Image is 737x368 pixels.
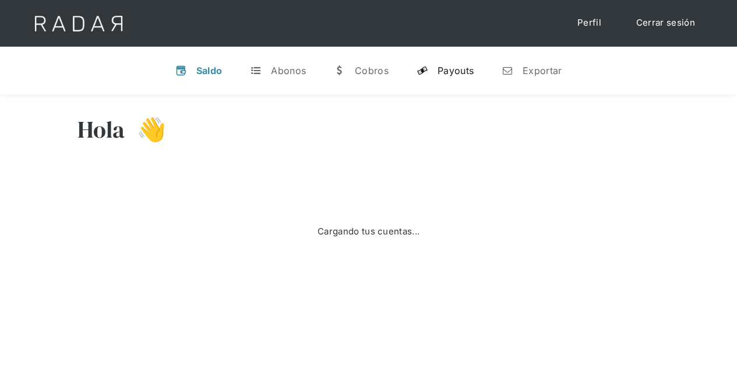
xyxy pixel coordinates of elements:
div: Abonos [271,65,306,76]
a: Perfil [566,12,613,34]
div: Saldo [196,65,223,76]
h3: Hola [77,115,125,144]
div: Exportar [523,65,562,76]
div: t [250,65,262,76]
div: y [417,65,428,76]
div: Cargando tus cuentas... [318,225,419,239]
div: n [502,65,513,76]
div: Cobros [355,65,389,76]
div: Payouts [438,65,474,76]
a: Cerrar sesión [625,12,707,34]
h3: 👋 [125,115,166,144]
div: v [175,65,187,76]
div: w [334,65,345,76]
